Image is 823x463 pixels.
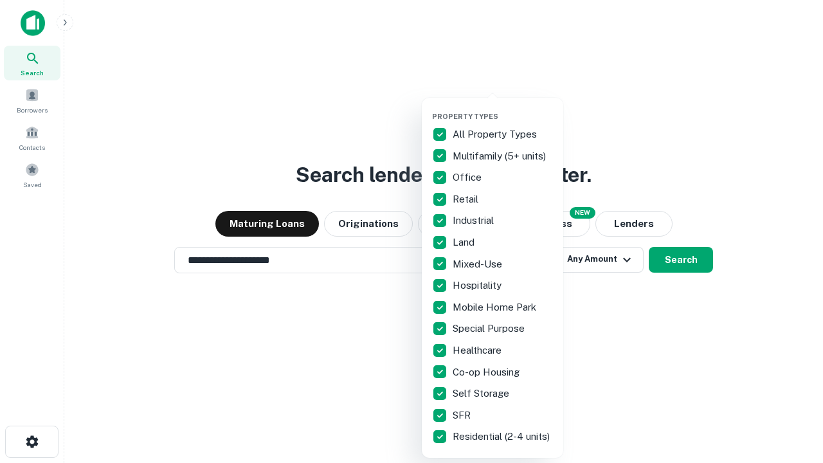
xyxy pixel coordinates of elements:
p: Office [453,170,484,185]
p: Self Storage [453,386,512,401]
p: All Property Types [453,127,539,142]
p: Mobile Home Park [453,300,539,315]
p: Hospitality [453,278,504,293]
span: Property Types [432,113,498,120]
p: Multifamily (5+ units) [453,149,548,164]
p: Land [453,235,477,250]
p: SFR [453,408,473,423]
p: Retail [453,192,481,207]
p: Co-op Housing [453,365,522,380]
p: Healthcare [453,343,504,358]
p: Mixed-Use [453,257,505,272]
p: Residential (2-4 units) [453,429,552,444]
p: Industrial [453,213,496,228]
p: Special Purpose [453,321,527,336]
iframe: Chat Widget [759,360,823,422]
